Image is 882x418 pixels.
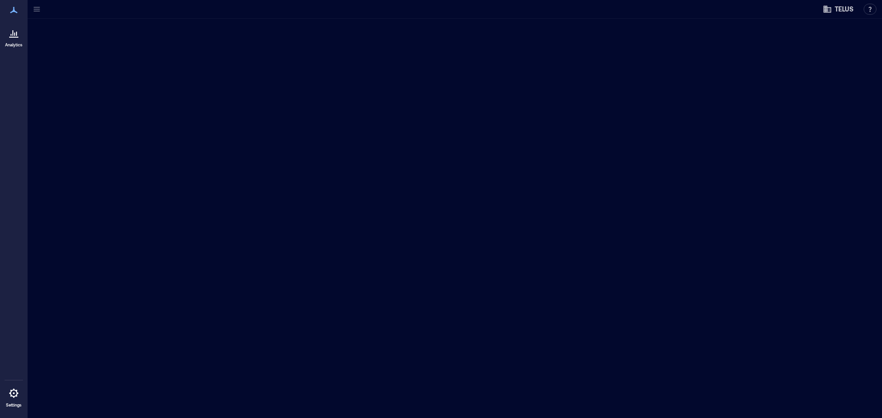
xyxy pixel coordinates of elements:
[6,402,22,408] p: Settings
[820,2,856,17] button: TELUS
[835,5,854,14] span: TELUS
[2,22,25,50] a: Analytics
[5,42,23,48] p: Analytics
[3,382,25,411] a: Settings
